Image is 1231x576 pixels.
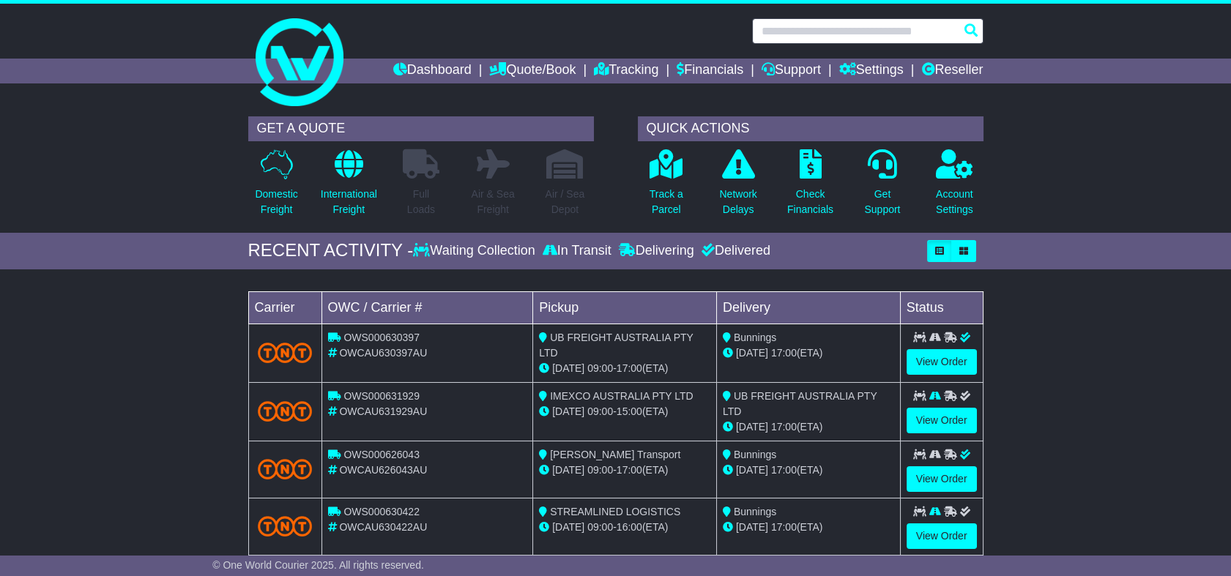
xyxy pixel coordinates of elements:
p: Full Loads [403,187,439,217]
div: RECENT ACTIVITY - [248,240,414,261]
a: AccountSettings [935,149,974,225]
span: 17:00 [771,421,797,433]
span: STREAMLINED LOGISTICS [550,506,680,517]
span: 09:00 [587,464,613,476]
span: [DATE] [736,464,768,476]
div: GET A QUOTE [248,116,594,141]
span: Bunnings [734,449,776,460]
div: (ETA) [723,419,894,435]
span: 17:00 [771,521,797,533]
div: (ETA) [723,463,894,478]
a: NetworkDelays [718,149,757,225]
p: Network Delays [719,187,756,217]
span: 17:00 [771,347,797,359]
span: Bunnings [734,332,776,343]
span: OWCAU630397AU [339,347,427,359]
div: - (ETA) [539,520,710,535]
td: Pickup [533,291,717,323]
span: OWCAU631929AU [339,405,427,417]
div: QUICK ACTIONS [638,116,983,141]
img: TNT_Domestic.png [258,516,313,536]
span: 15:00 [617,405,642,417]
span: OWS000626043 [343,449,420,460]
span: [DATE] [736,421,768,433]
span: © One World Courier 2025. All rights reserved. [212,559,424,571]
span: [DATE] [552,464,584,476]
div: - (ETA) [539,361,710,376]
img: TNT_Domestic.png [258,459,313,479]
a: View Order [907,349,977,375]
a: Dashboard [393,59,472,83]
a: View Order [907,523,977,549]
a: Settings [839,59,904,83]
a: View Order [907,408,977,433]
span: [DATE] [736,521,768,533]
div: (ETA) [723,520,894,535]
div: - (ETA) [539,463,710,478]
span: [PERSON_NAME] Transport [550,449,680,460]
span: [DATE] [552,405,584,417]
p: International Freight [321,187,377,217]
span: 16:00 [617,521,642,533]
a: Financials [677,59,743,83]
div: - (ETA) [539,404,710,419]
p: Air & Sea Freight [472,187,515,217]
span: 17:00 [771,464,797,476]
div: Waiting Collection [413,243,538,259]
div: Delivered [698,243,770,259]
a: InternationalFreight [320,149,378,225]
span: OWCAU626043AU [339,464,427,476]
img: TNT_Domestic.png [258,343,313,362]
a: GetSupport [863,149,901,225]
span: Bunnings [734,506,776,517]
span: OWS000631929 [343,390,420,402]
td: Status [900,291,983,323]
p: Air / Sea Depot [546,187,585,217]
span: 09:00 [587,521,613,533]
span: UB FREIGHT AUSTRALIA PTY LTD [539,332,693,359]
a: Quote/Book [489,59,576,83]
p: Get Support [864,187,900,217]
a: Support [762,59,821,83]
td: OWC / Carrier # [321,291,533,323]
span: OWS000630422 [343,506,420,517]
span: UB FREIGHT AUSTRALIA PTY LTD [723,390,877,417]
span: 09:00 [587,362,613,374]
a: CheckFinancials [786,149,834,225]
a: View Order [907,466,977,492]
a: Track aParcel [649,149,684,225]
td: Delivery [716,291,900,323]
span: 17:00 [617,464,642,476]
span: [DATE] [552,521,584,533]
p: Track a Parcel [650,187,683,217]
td: Carrier [248,291,321,323]
span: OWCAU630422AU [339,521,427,533]
p: Domestic Freight [255,187,297,217]
p: Account Settings [936,187,973,217]
div: Delivering [615,243,698,259]
img: TNT_Domestic.png [258,401,313,421]
a: Tracking [594,59,658,83]
a: DomesticFreight [254,149,298,225]
span: OWS000630397 [343,332,420,343]
span: 09:00 [587,405,613,417]
div: (ETA) [723,345,894,361]
div: In Transit [539,243,615,259]
p: Check Financials [787,187,833,217]
span: 17:00 [617,362,642,374]
span: [DATE] [552,362,584,374]
span: [DATE] [736,347,768,359]
a: Reseller [921,59,983,83]
span: IMEXCO AUSTRALIA PTY LTD [550,390,693,402]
